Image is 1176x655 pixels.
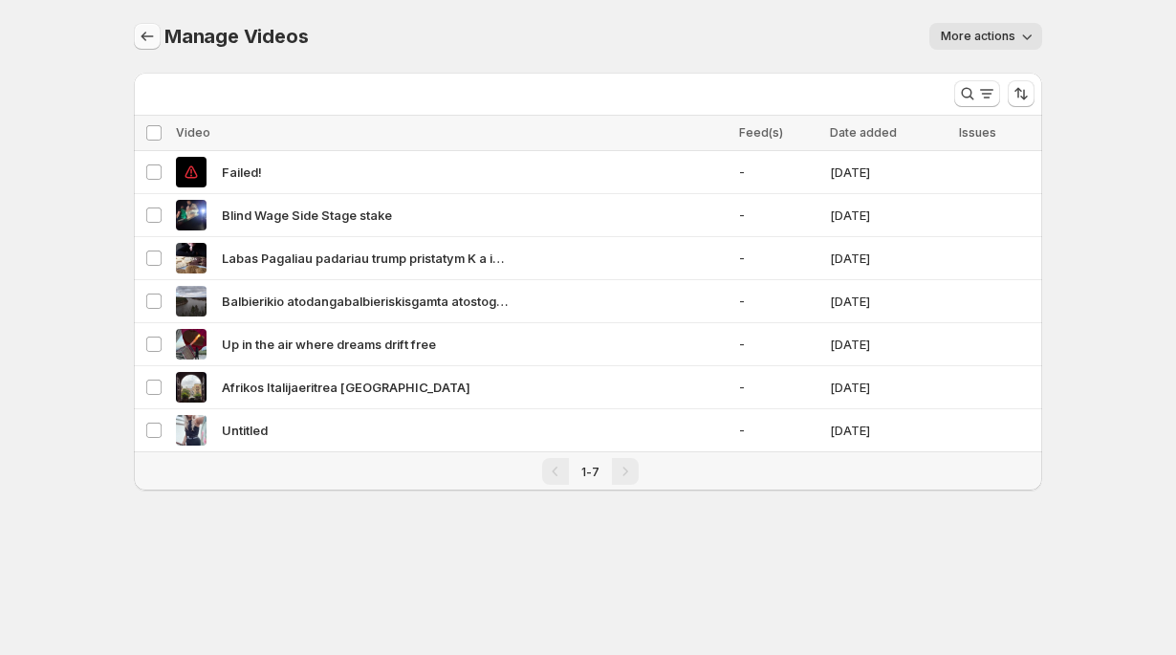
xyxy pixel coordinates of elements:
[824,366,952,409] td: [DATE]
[739,249,818,268] span: -
[176,243,207,273] img: Labas Pagaliau padariau trump pristatym K a ia su tais sausainiais sugalvojau Keliaujam kartu per...
[739,206,818,225] span: -
[222,378,470,397] span: Afrikos Italijaeritrea [GEOGRAPHIC_DATA]
[739,292,818,311] span: -
[176,329,207,360] img: Up in the air where dreams drift free
[824,151,952,194] td: [DATE]
[581,465,599,479] span: 1-7
[176,372,207,403] img: Afrikos Italijaeritrea asmara
[824,237,952,280] td: [DATE]
[830,125,897,140] span: Date added
[739,378,818,397] span: -
[739,335,818,354] span: -
[222,206,392,225] span: Blind Wage Side Stage stake
[739,125,783,140] span: Feed(s)
[824,409,952,452] td: [DATE]
[164,25,308,48] span: Manage Videos
[824,323,952,366] td: [DATE]
[739,163,818,182] span: -
[222,292,509,311] span: Balbierikio atodangabalbieriskisgamta atostogos
[222,249,509,268] span: Labas Pagaliau padariau trump pristatym K a ia su tais sausainiais sugalvojau Keliaujam kartu per...
[739,421,818,440] span: -
[959,125,996,140] span: Issues
[176,200,207,230] img: Blind Wage Side Stage stake
[1008,80,1034,107] button: Sort the results
[954,80,1000,107] button: Search and filter results
[176,286,207,317] img: Balbierikio atodangabalbieriskisgamta atostogos
[929,23,1042,50] button: More actions
[941,29,1015,44] span: More actions
[134,451,1042,491] nav: Pagination
[176,125,210,140] span: Video
[222,163,262,182] span: Failed!
[824,280,952,323] td: [DATE]
[134,23,161,50] button: Manage Videos
[222,421,268,440] span: Untitled
[222,335,436,354] span: Up in the air where dreams drift free
[824,194,952,237] td: [DATE]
